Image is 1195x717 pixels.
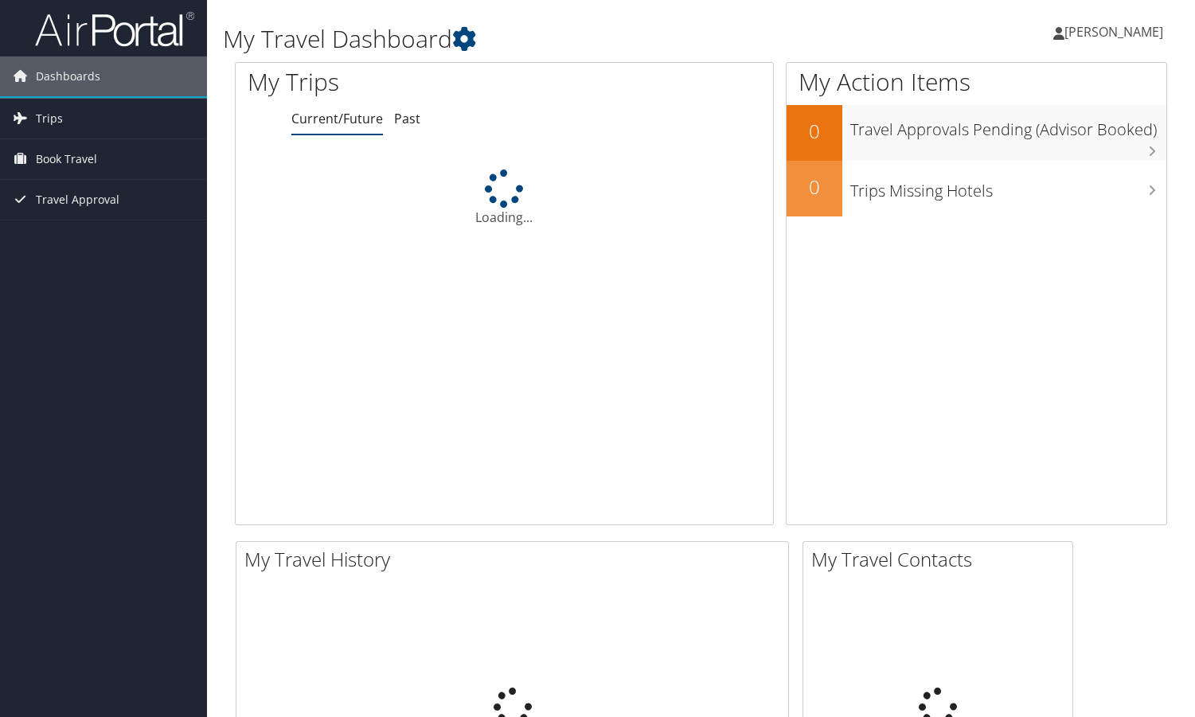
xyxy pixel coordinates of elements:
[291,110,383,127] a: Current/Future
[787,105,1166,161] a: 0Travel Approvals Pending (Advisor Booked)
[223,22,861,56] h1: My Travel Dashboard
[236,170,773,227] div: Loading...
[394,110,420,127] a: Past
[787,118,842,145] h2: 0
[36,99,63,138] span: Trips
[36,139,97,179] span: Book Travel
[36,180,119,220] span: Travel Approval
[1064,23,1163,41] span: [PERSON_NAME]
[244,546,788,573] h2: My Travel History
[248,65,537,99] h1: My Trips
[811,546,1072,573] h2: My Travel Contacts
[787,65,1166,99] h1: My Action Items
[1053,8,1179,56] a: [PERSON_NAME]
[787,161,1166,216] a: 0Trips Missing Hotels
[850,111,1166,141] h3: Travel Approvals Pending (Advisor Booked)
[850,172,1166,202] h3: Trips Missing Hotels
[787,173,842,201] h2: 0
[35,10,194,48] img: airportal-logo.png
[36,57,100,96] span: Dashboards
